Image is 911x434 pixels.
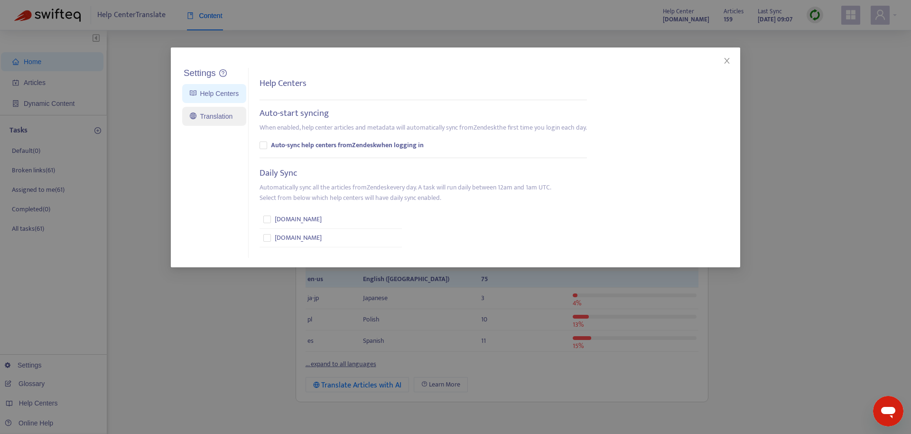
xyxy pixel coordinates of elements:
[723,57,731,65] span: close
[275,214,322,225] span: [DOMAIN_NAME]
[219,69,227,77] a: question-circle
[184,68,216,79] h5: Settings
[873,396,903,426] iframe: Button to launch messaging window
[260,123,587,133] p: When enabled, help center articles and metadata will automatically sync from Zendesk the first ti...
[190,90,239,97] a: Help Centers
[271,140,424,151] b: Auto-sync help centers from Zendesk when logging in
[722,56,732,66] button: Close
[260,78,307,89] h5: Help Centers
[260,168,297,179] h5: Daily Sync
[260,182,551,203] p: Automatically sync all the articles from Zendesk every day. A task will run daily between 12am an...
[275,233,322,243] span: [DOMAIN_NAME]
[260,108,329,119] h5: Auto-start syncing
[190,113,232,120] a: Translation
